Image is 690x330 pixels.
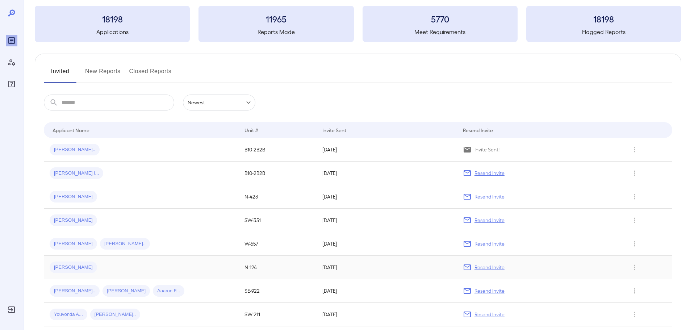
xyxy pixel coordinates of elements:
td: [DATE] [317,232,457,256]
td: [DATE] [317,138,457,162]
p: Resend Invite [474,311,505,318]
p: Invite Sent! [474,146,499,153]
button: Row Actions [629,214,640,226]
h3: 5770 [363,13,518,25]
td: N-124 [239,256,317,279]
td: [DATE] [317,303,457,326]
button: Row Actions [629,144,640,155]
div: Manage Users [6,57,17,68]
td: W-557 [239,232,317,256]
span: Aaaron F... [153,288,184,295]
span: [PERSON_NAME].. [50,146,100,153]
p: Resend Invite [474,217,505,224]
button: Invited [44,66,76,83]
span: Youvonda A... [50,311,87,318]
button: Row Actions [629,238,640,250]
span: [PERSON_NAME] [50,241,97,247]
p: Resend Invite [474,240,505,247]
button: Closed Reports [129,66,172,83]
td: SE-922 [239,279,317,303]
p: Resend Invite [474,170,505,177]
button: Row Actions [629,191,640,202]
summary: 18198Applications11965Reports Made5770Meet Requirements18198Flagged Reports [35,6,681,42]
span: [PERSON_NAME] [50,193,97,200]
td: [DATE] [317,209,457,232]
span: [PERSON_NAME] l... [50,170,103,177]
h5: Flagged Reports [526,28,681,36]
h5: Reports Made [198,28,354,36]
div: Applicant Name [53,126,89,134]
button: New Reports [85,66,121,83]
h5: Applications [35,28,190,36]
span: [PERSON_NAME].. [90,311,140,318]
h3: 18198 [35,13,190,25]
td: [DATE] [317,162,457,185]
div: Invite Sent [322,126,346,134]
button: Row Actions [629,285,640,297]
p: Resend Invite [474,264,505,271]
td: [DATE] [317,185,457,209]
h5: Meet Requirements [363,28,518,36]
button: Row Actions [629,167,640,179]
div: FAQ [6,78,17,90]
p: Resend Invite [474,193,505,200]
button: Row Actions [629,262,640,273]
div: Unit # [244,126,258,134]
span: [PERSON_NAME].. [50,288,100,295]
td: N-423 [239,185,317,209]
div: Newest [183,95,255,110]
td: B10-2B2B [239,162,317,185]
td: [DATE] [317,279,457,303]
span: [PERSON_NAME] [50,217,97,224]
h3: 18198 [526,13,681,25]
div: Reports [6,35,17,46]
td: SW-351 [239,209,317,232]
td: [DATE] [317,256,457,279]
p: Resend Invite [474,287,505,295]
button: Row Actions [629,309,640,320]
div: Log Out [6,304,17,316]
div: Resend Invite [463,126,493,134]
span: [PERSON_NAME] [103,288,150,295]
td: B10-2B2B [239,138,317,162]
span: [PERSON_NAME] [50,264,97,271]
td: SW-211 [239,303,317,326]
h3: 11965 [198,13,354,25]
span: [PERSON_NAME].. [100,241,150,247]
